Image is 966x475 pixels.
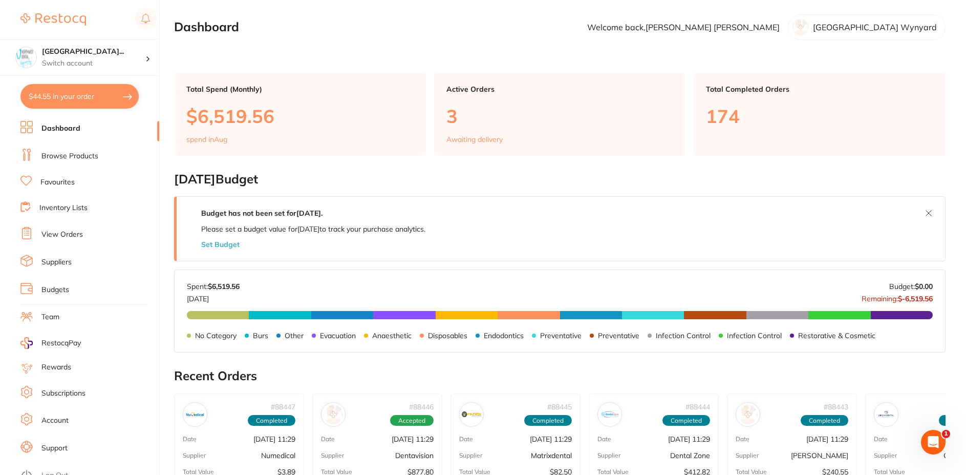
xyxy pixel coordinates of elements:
[183,452,206,459] p: Supplier
[813,23,937,32] p: [GEOGRAPHIC_DATA] Wynyard
[41,388,85,399] a: Subscriptions
[597,436,611,443] p: Date
[183,436,197,443] p: Date
[727,332,782,340] p: Infection Control
[598,332,639,340] p: Preventative
[706,85,933,93] p: Total Completed Orders
[20,8,86,31] a: Restocq Logo
[662,415,710,426] span: Completed
[174,73,426,156] a: Total Spend (Monthly)$6,519.56spend inAug
[446,135,503,143] p: Awaiting delivery
[324,405,343,424] img: Dentavision
[801,415,848,426] span: Completed
[530,435,572,443] p: [DATE] 11:29
[531,451,572,460] p: Matrixdental
[261,451,295,460] p: Numedical
[656,332,711,340] p: Infection Control
[459,452,482,459] p: Supplier
[824,403,848,411] p: # 88443
[41,285,69,295] a: Budgets
[898,294,933,303] strong: $-6,519.56
[16,47,36,68] img: North West Dental Wynyard
[321,436,335,443] p: Date
[201,225,425,233] p: Please set a budget value for [DATE] to track your purchase analytics.
[20,337,81,349] a: RestocqPay
[806,435,848,443] p: [DATE] 11:29
[185,405,205,424] img: Numedical
[41,338,81,348] span: RestocqPay
[685,403,710,411] p: # 88444
[41,443,68,453] a: Support
[20,337,33,349] img: RestocqPay
[597,452,620,459] p: Supplier
[874,452,897,459] p: Supplier
[434,73,686,156] a: Active Orders3Awaiting delivery
[248,415,295,426] span: Completed
[186,106,414,127] p: $6,519.56
[876,405,896,424] img: Origin Dental
[736,436,749,443] p: Date
[41,257,72,267] a: Suppliers
[41,416,69,426] a: Account
[390,415,434,426] span: Accepted
[186,85,414,93] p: Total Spend (Monthly)
[285,332,304,340] p: Other
[600,405,619,424] img: Dental Zone
[39,203,88,213] a: Inventory Lists
[174,369,946,383] h2: Recent Orders
[20,84,139,109] button: $44.55 in your order
[694,73,946,156] a: Total Completed Orders174
[41,312,59,322] a: Team
[40,177,75,188] a: Favourites
[587,23,780,32] p: Welcome back, [PERSON_NAME] [PERSON_NAME]
[462,405,481,424] img: Matrixdental
[321,452,344,459] p: Supplier
[915,282,933,291] strong: $0.00
[446,85,674,93] p: Active Orders
[738,405,758,424] img: Adam Dental
[253,332,268,340] p: Burs
[409,403,434,411] p: # 88446
[372,332,412,340] p: Anaesthetic
[186,135,227,143] p: spend in Aug
[41,151,98,161] a: Browse Products
[524,415,572,426] span: Completed
[889,282,933,291] p: Budget:
[547,403,572,411] p: # 88445
[253,435,295,443] p: [DATE] 11:29
[41,230,83,240] a: View Orders
[320,332,356,340] p: Evacuation
[668,435,710,443] p: [DATE] 11:29
[201,209,323,218] strong: Budget has not been set for [DATE] .
[459,436,473,443] p: Date
[195,332,237,340] p: No Category
[874,436,888,443] p: Date
[942,430,950,438] span: 1
[862,291,933,303] p: Remaining:
[798,332,875,340] p: Restorative & Cosmetic
[736,452,759,459] p: Supplier
[41,362,71,373] a: Rewards
[20,13,86,26] img: Restocq Logo
[392,435,434,443] p: [DATE] 11:29
[428,332,467,340] p: Disposables
[706,106,933,127] p: 174
[174,20,239,34] h2: Dashboard
[540,332,582,340] p: Preventative
[395,451,434,460] p: Dentavision
[41,123,80,134] a: Dashboard
[921,430,946,455] iframe: Intercom live chat
[271,403,295,411] p: # 88447
[187,291,240,303] p: [DATE]
[201,240,240,249] button: Set Budget
[42,58,145,69] p: Switch account
[174,172,946,187] h2: [DATE] Budget
[484,332,524,340] p: Endodontics
[791,451,848,460] p: [PERSON_NAME]
[670,451,710,460] p: Dental Zone
[187,282,240,291] p: Spent:
[208,282,240,291] strong: $6,519.56
[42,47,145,57] h4: North West Dental Wynyard
[446,106,674,127] p: 3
